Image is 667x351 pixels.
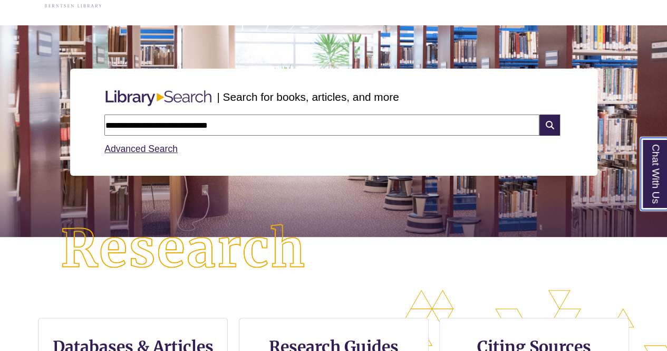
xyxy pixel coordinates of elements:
[217,89,399,105] p: | Search for books, articles, and more
[33,197,333,301] img: Research
[104,144,178,154] a: Advanced Search
[100,86,217,110] img: Libary Search
[539,115,559,136] i: Search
